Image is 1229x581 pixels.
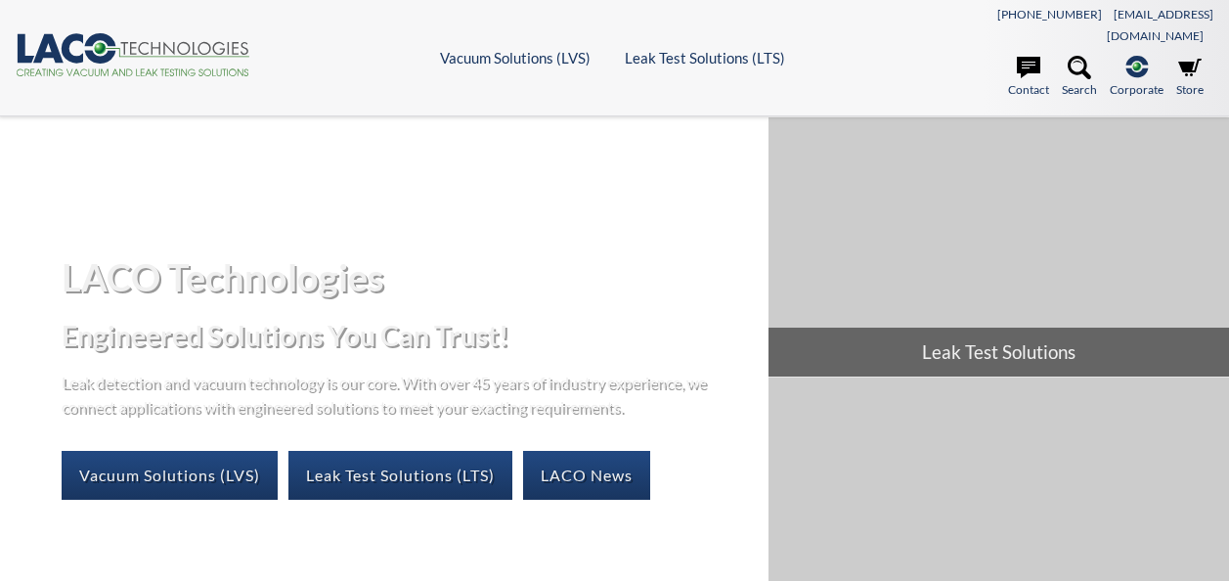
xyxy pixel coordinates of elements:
a: Contact [1008,56,1049,99]
h2: Engineered Solutions You Can Trust! [62,318,753,354]
a: [EMAIL_ADDRESS][DOMAIN_NAME] [1107,7,1213,43]
a: Leak Test Solutions [768,117,1229,377]
span: Leak Test Solutions [768,328,1229,377]
h1: LACO Technologies [62,253,753,301]
a: Vacuum Solutions (LVS) [62,451,278,500]
a: Store [1176,56,1204,99]
a: Leak Test Solutions (LTS) [288,451,512,500]
a: Leak Test Solutions (LTS) [625,49,785,67]
span: Corporate [1110,80,1163,99]
a: Search [1062,56,1097,99]
a: LACO News [523,451,650,500]
a: Vacuum Solutions (LVS) [440,49,591,67]
p: Leak detection and vacuum technology is our core. With over 45 years of industry experience, we c... [62,370,717,420]
a: [PHONE_NUMBER] [997,7,1102,22]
